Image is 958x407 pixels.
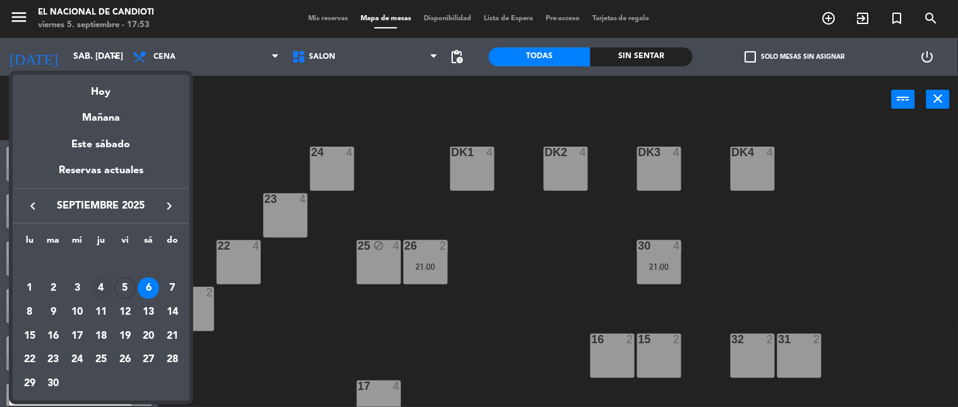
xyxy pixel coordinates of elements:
[65,324,89,348] td: 17 de septiembre de 2025
[42,276,66,300] td: 2 de septiembre de 2025
[44,198,158,214] span: septiembre 2025
[19,277,40,299] div: 1
[65,348,89,372] td: 24 de septiembre de 2025
[162,198,177,214] i: keyboard_arrow_right
[162,277,183,299] div: 7
[89,324,113,348] td: 18 de septiembre de 2025
[43,301,64,323] div: 9
[137,324,161,348] td: 20 de septiembre de 2025
[66,301,88,323] div: 10
[43,349,64,370] div: 23
[66,277,88,299] div: 3
[138,277,159,299] div: 6
[13,75,189,100] div: Hoy
[18,324,42,348] td: 15 de septiembre de 2025
[113,233,137,253] th: viernes
[65,276,89,300] td: 3 de septiembre de 2025
[114,325,136,347] div: 19
[114,349,136,370] div: 26
[90,277,112,299] div: 4
[113,348,137,372] td: 26 de septiembre de 2025
[137,348,161,372] td: 27 de septiembre de 2025
[138,325,159,347] div: 20
[13,162,189,188] div: Reservas actuales
[113,276,137,300] td: 5 de septiembre de 2025
[113,300,137,324] td: 12 de septiembre de 2025
[18,372,42,396] td: 29 de septiembre de 2025
[90,349,112,370] div: 25
[162,349,183,370] div: 28
[137,233,161,253] th: sábado
[114,301,136,323] div: 12
[90,301,112,323] div: 11
[137,300,161,324] td: 13 de septiembre de 2025
[25,198,40,214] i: keyboard_arrow_left
[138,301,159,323] div: 13
[160,276,184,300] td: 7 de septiembre de 2025
[42,324,66,348] td: 16 de septiembre de 2025
[114,277,136,299] div: 5
[18,348,42,372] td: 22 de septiembre de 2025
[66,349,88,370] div: 24
[43,373,64,394] div: 30
[113,324,137,348] td: 19 de septiembre de 2025
[42,233,66,253] th: martes
[18,276,42,300] td: 1 de septiembre de 2025
[18,253,184,277] td: SEP.
[19,301,40,323] div: 8
[43,277,64,299] div: 2
[19,373,40,394] div: 29
[66,325,88,347] div: 17
[89,276,113,300] td: 4 de septiembre de 2025
[42,372,66,396] td: 30 de septiembre de 2025
[162,325,183,347] div: 21
[19,349,40,370] div: 22
[137,276,161,300] td: 6 de septiembre de 2025
[90,325,112,347] div: 18
[65,300,89,324] td: 10 de septiembre de 2025
[13,127,189,162] div: Este sábado
[89,300,113,324] td: 11 de septiembre de 2025
[18,300,42,324] td: 8 de septiembre de 2025
[160,300,184,324] td: 14 de septiembre de 2025
[42,300,66,324] td: 9 de septiembre de 2025
[65,233,89,253] th: miércoles
[162,301,183,323] div: 14
[158,198,181,214] button: keyboard_arrow_right
[160,233,184,253] th: domingo
[18,233,42,253] th: lunes
[42,348,66,372] td: 23 de septiembre de 2025
[160,324,184,348] td: 21 de septiembre de 2025
[89,348,113,372] td: 25 de septiembre de 2025
[89,233,113,253] th: jueves
[21,198,44,214] button: keyboard_arrow_left
[138,349,159,370] div: 27
[160,348,184,372] td: 28 de septiembre de 2025
[19,325,40,347] div: 15
[13,100,189,126] div: Mañana
[43,325,64,347] div: 16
